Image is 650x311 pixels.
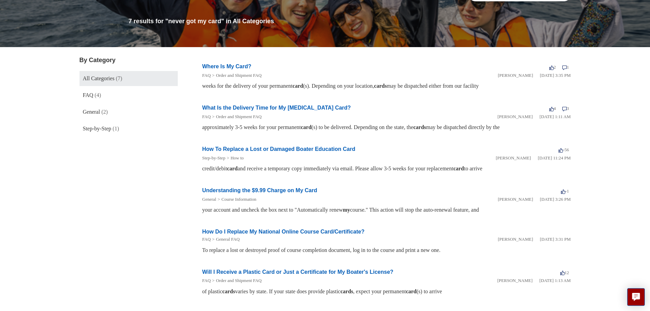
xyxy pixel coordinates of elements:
li: FAQ [202,236,211,243]
div: weeks for the delivery of your permanent (s). Depending on your location, may be dispatched eithe... [202,82,571,90]
em: card [227,166,237,171]
span: (1) [113,126,119,131]
button: Live chat [627,288,645,306]
h1: 7 results for "never got my card" in All Categories [129,17,571,26]
a: Understanding the $9.99 Charge on My Card [202,187,317,193]
li: [PERSON_NAME] [498,196,533,203]
span: -56 [559,147,569,152]
li: General FAQ [211,236,240,243]
li: Order and Shipment FAQ [211,113,262,120]
span: FAQ [83,92,93,98]
span: 12 [560,270,569,275]
em: card [453,166,464,171]
a: FAQ [202,278,211,283]
a: Course Information [221,197,256,202]
a: FAQ [202,73,211,78]
time: 03/14/2022, 01:11 [539,114,570,119]
span: All Categories [83,75,115,81]
li: How to [225,155,244,161]
li: FAQ [202,72,211,79]
a: How to [231,155,244,160]
time: 03/16/2022, 01:13 [539,278,571,283]
a: What Is the Delivery Time for My [MEDICAL_DATA] Card? [202,105,351,111]
li: [PERSON_NAME] [498,72,533,79]
em: cards [374,83,387,89]
em: cards [413,124,426,130]
time: 03/10/2022, 23:24 [538,155,570,160]
a: FAQ [202,114,211,119]
time: 01/05/2024, 15:35 [540,73,570,78]
span: 2 [549,65,556,70]
a: General (2) [80,104,178,119]
a: Will I Receive a Plastic Card or Just a Certificate for My Boater's License? [202,269,393,275]
a: General FAQ [216,237,240,242]
a: FAQ [202,237,211,242]
div: your account and uncheck the box next to "Automatically renew course." This action will stop the ... [202,206,571,214]
span: 3 [562,106,569,111]
em: card [292,83,303,89]
a: Order and Shipment FAQ [216,73,262,78]
em: my [343,207,350,213]
a: Order and Shipment FAQ [216,114,262,119]
li: Order and Shipment FAQ [211,277,262,284]
li: [PERSON_NAME] [498,236,533,243]
li: FAQ [202,277,211,284]
span: General [83,109,100,115]
li: Order and Shipment FAQ [211,72,262,79]
span: Step-by-Step [83,126,112,131]
li: [PERSON_NAME] [497,113,533,120]
li: [PERSON_NAME] [497,277,532,284]
time: 01/05/2024, 15:26 [540,197,570,202]
div: approximately 3-5 weeks for your permanent (s) to be delivered. Depending on the state, the may b... [202,123,571,131]
a: FAQ (4) [80,88,178,103]
span: -1 [561,188,569,194]
a: How To Replace a Lost or Damaged Boater Education Card [202,146,356,152]
em: card [301,124,312,130]
a: All Categories (7) [80,71,178,86]
span: 1 [562,65,569,70]
a: General [202,197,216,202]
div: To replace a lost or destroyed proof of course completion document, log in to the course and prin... [202,246,571,254]
em: card [406,288,417,294]
a: Step-by-Step [202,155,226,160]
div: of plastic varies by state. If your state does provide plastic , expect your permanent (s) to arrive [202,287,571,296]
li: General [202,196,216,203]
li: Step-by-Step [202,155,226,161]
a: Where Is My Card? [202,63,251,69]
a: Step-by-Step (1) [80,121,178,136]
time: 01/05/2024, 15:31 [540,237,570,242]
li: [PERSON_NAME] [496,155,531,161]
em: cards [222,288,235,294]
span: (2) [101,109,108,115]
h3: By Category [80,56,178,65]
span: (7) [116,75,122,81]
li: FAQ [202,113,211,120]
em: cards [341,288,353,294]
div: credit/debit and receive a temporary copy immediately via email. Please allow 3-5 weeks for your ... [202,165,571,173]
span: 4 [549,106,556,111]
li: Course Information [216,196,257,203]
span: (4) [95,92,101,98]
a: How Do I Replace My National Online Course Card/Certificate? [202,229,365,235]
a: Order and Shipment FAQ [216,278,262,283]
